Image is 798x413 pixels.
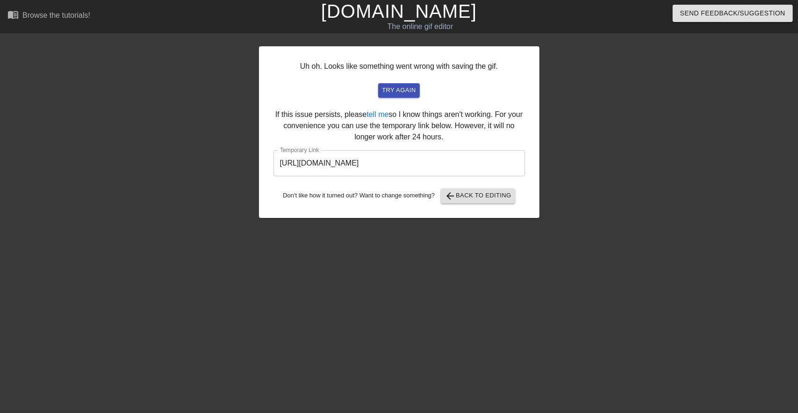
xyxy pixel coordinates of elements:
a: Browse the tutorials! [7,9,90,23]
span: Send Feedback/Suggestion [680,7,785,19]
button: Back to Editing [441,188,515,203]
a: tell me [367,110,388,118]
input: bare [273,150,525,176]
span: Back to Editing [445,190,511,202]
div: Uh oh. Looks like something went wrong with saving the gif. If this issue persists, please so I k... [259,46,539,218]
button: Send Feedback/Suggestion [673,5,793,22]
div: The online gif editor [271,21,570,32]
button: try again [378,83,419,98]
span: menu_book [7,9,19,20]
a: [DOMAIN_NAME] [321,1,477,22]
span: arrow_back [445,190,456,202]
span: try again [382,85,416,96]
div: Don't like how it turned out? Want to change something? [273,188,525,203]
div: Browse the tutorials! [22,11,90,19]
